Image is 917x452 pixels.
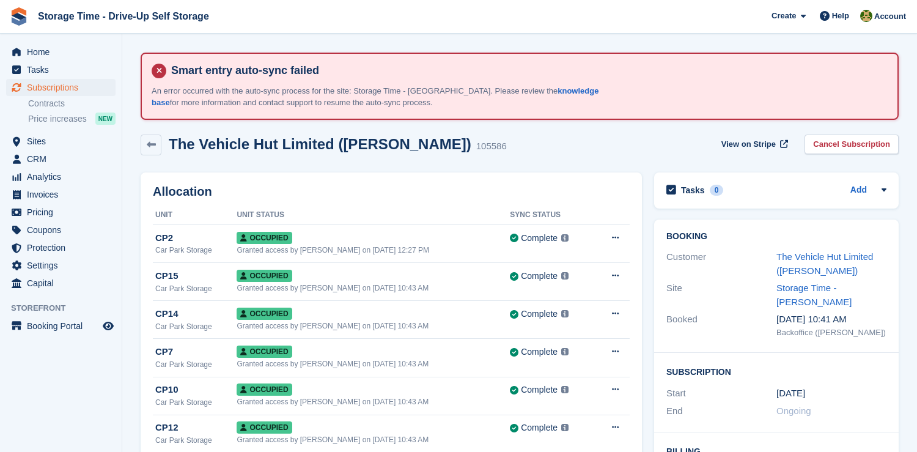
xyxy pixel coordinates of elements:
span: Protection [27,239,100,256]
div: Granted access by [PERSON_NAME] on [DATE] 10:43 AM [237,320,510,332]
a: Add [850,183,867,198]
div: Complete [521,270,558,283]
div: Car Park Storage [155,283,237,294]
div: Complete [521,383,558,396]
span: Tasks [27,61,100,78]
img: icon-info-grey-7440780725fd019a000dd9b08b2336e03edf1995a4989e88bcd33f0948082b44.svg [561,234,569,242]
span: Invoices [27,186,100,203]
div: Car Park Storage [155,359,237,370]
span: Occupied [237,270,292,282]
span: Settings [27,257,100,274]
span: Pricing [27,204,100,221]
span: Create [772,10,796,22]
a: menu [6,239,116,256]
span: Coupons [27,221,100,239]
a: The Vehicle Hut Limited ([PERSON_NAME]) [776,251,873,276]
a: menu [6,275,116,292]
h2: The Vehicle Hut Limited ([PERSON_NAME]) [169,136,471,152]
a: menu [6,204,116,221]
a: Contracts [28,98,116,109]
div: [DATE] 10:41 AM [776,313,886,327]
a: menu [6,186,116,203]
div: Granted access by [PERSON_NAME] on [DATE] 10:43 AM [237,396,510,407]
div: Car Park Storage [155,397,237,408]
div: Granted access by [PERSON_NAME] on [DATE] 10:43 AM [237,358,510,369]
a: Storage Time - [PERSON_NAME] [776,283,852,307]
div: NEW [95,113,116,125]
img: Zain Sarwar [860,10,872,22]
div: 105586 [476,139,507,154]
h2: Tasks [681,185,705,196]
span: Occupied [237,421,292,434]
div: Booked [666,313,776,338]
th: Unit Status [237,206,510,225]
div: Granted access by [PERSON_NAME] on [DATE] 10:43 AM [237,283,510,294]
a: menu [6,43,116,61]
span: Price increases [28,113,87,125]
div: Granted access by [PERSON_NAME] on [DATE] 12:27 PM [237,245,510,256]
img: icon-info-grey-7440780725fd019a000dd9b08b2336e03edf1995a4989e88bcd33f0948082b44.svg [561,386,569,393]
span: Subscriptions [27,79,100,96]
span: Capital [27,275,100,292]
a: Price increases NEW [28,112,116,125]
time: 2025-09-02 00:00:00 UTC [776,387,805,401]
img: icon-info-grey-7440780725fd019a000dd9b08b2336e03edf1995a4989e88bcd33f0948082b44.svg [561,424,569,431]
div: CP14 [155,307,237,321]
a: menu [6,317,116,335]
span: CRM [27,150,100,168]
span: Booking Portal [27,317,100,335]
a: Preview store [101,319,116,333]
div: Start [666,387,776,401]
h2: Booking [666,232,886,242]
h2: Subscription [666,365,886,377]
a: menu [6,61,116,78]
div: Site [666,281,776,309]
span: Account [874,10,906,23]
a: View on Stripe [716,135,790,155]
div: CP15 [155,269,237,283]
span: View on Stripe [721,138,776,150]
span: Sites [27,133,100,150]
span: Help [832,10,849,22]
th: Sync Status [510,206,593,225]
div: CP10 [155,383,237,397]
span: Occupied [237,346,292,358]
img: icon-info-grey-7440780725fd019a000dd9b08b2336e03edf1995a4989e88bcd33f0948082b44.svg [561,272,569,280]
span: Analytics [27,168,100,185]
div: Car Park Storage [155,435,237,446]
span: Occupied [237,308,292,320]
a: menu [6,133,116,150]
span: Occupied [237,232,292,244]
p: An error occurred with the auto-sync process for the site: Storage Time - [GEOGRAPHIC_DATA]. Plea... [152,85,610,109]
div: CP12 [155,421,237,435]
a: Cancel Subscription [805,135,899,155]
span: Occupied [237,383,292,396]
div: End [666,404,776,418]
img: icon-info-grey-7440780725fd019a000dd9b08b2336e03edf1995a4989e88bcd33f0948082b44.svg [561,348,569,355]
a: menu [6,150,116,168]
div: CP2 [155,231,237,245]
a: Storage Time - Drive-Up Self Storage [33,6,214,26]
div: Customer [666,250,776,278]
div: Car Park Storage [155,321,237,332]
div: Complete [521,346,558,358]
div: Backoffice ([PERSON_NAME]) [776,327,886,339]
a: menu [6,79,116,96]
a: menu [6,168,116,185]
div: 0 [710,185,724,196]
div: Complete [521,308,558,320]
div: Complete [521,232,558,245]
div: CP7 [155,345,237,359]
div: Complete [521,421,558,434]
h2: Allocation [153,185,630,199]
span: Storefront [11,302,122,314]
div: Granted access by [PERSON_NAME] on [DATE] 10:43 AM [237,434,510,445]
img: icon-info-grey-7440780725fd019a000dd9b08b2336e03edf1995a4989e88bcd33f0948082b44.svg [561,310,569,317]
div: Car Park Storage [155,245,237,256]
img: stora-icon-8386f47178a22dfd0bd8f6a31ec36ba5ce8667c1dd55bd0f319d3a0aa187defe.svg [10,7,28,26]
span: Ongoing [776,406,811,416]
span: Home [27,43,100,61]
a: menu [6,257,116,274]
a: menu [6,221,116,239]
th: Unit [153,206,237,225]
